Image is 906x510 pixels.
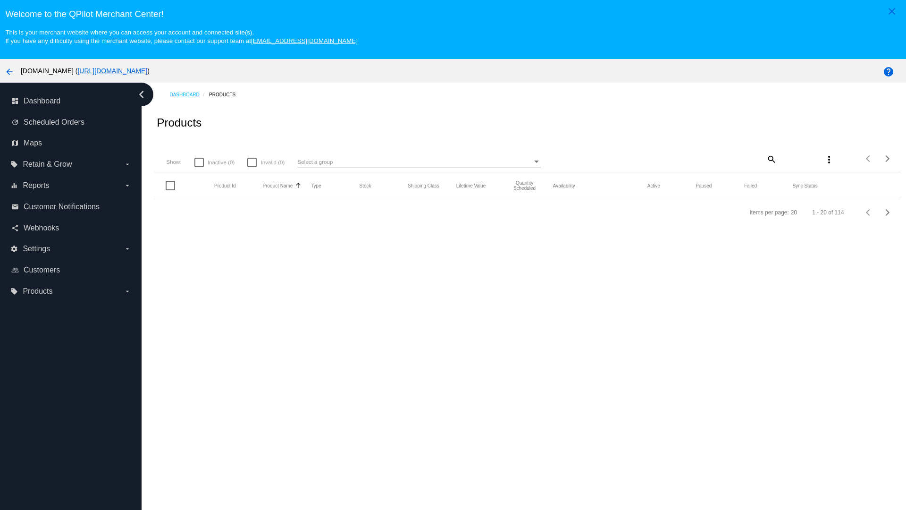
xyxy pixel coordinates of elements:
i: local_offer [10,288,18,295]
i: chevron_left [134,87,149,102]
a: dashboard Dashboard [11,93,131,109]
mat-select: Select a group [298,156,541,168]
span: Invalid (0) [260,157,285,168]
span: [DOMAIN_NAME] ( ) [21,67,150,75]
div: Items per page: [749,209,789,216]
i: email [11,203,19,211]
a: people_outline Customers [11,263,131,278]
a: share Webhooks [11,221,131,236]
span: Customer Notifications [24,203,100,211]
button: Previous page [859,203,878,222]
button: Change sorting for StockLevel [360,183,371,188]
a: email Customer Notifications [11,199,131,214]
span: Scheduled Orders [24,118,84,127]
i: local_offer [10,161,18,168]
div: 1 - 20 of 114 [812,209,844,216]
mat-icon: arrow_back [4,66,15,77]
button: Change sorting for ValidationErrorCode [792,183,817,188]
a: [EMAIL_ADDRESS][DOMAIN_NAME] [251,37,358,44]
mat-icon: search [765,152,777,166]
span: Dashboard [24,97,60,105]
span: Retain & Grow [23,160,72,169]
button: Change sorting for ExternalId [214,183,236,188]
span: Customers [24,266,60,274]
mat-icon: close [886,6,898,17]
button: Change sorting for TotalQuantityScheduledActive [647,183,660,188]
a: update Scheduled Orders [11,115,131,130]
mat-header-cell: Availability [553,183,647,188]
mat-icon: help [883,66,894,77]
i: arrow_drop_down [124,161,131,168]
small: This is your merchant website where you can access your account and connected site(s). If you hav... [5,29,357,44]
i: settings [10,245,18,253]
i: dashboard [11,97,19,105]
span: Webhooks [24,224,59,232]
i: equalizer [10,182,18,189]
i: arrow_drop_down [124,182,131,189]
a: [URL][DOMAIN_NAME] [77,67,147,75]
i: share [11,224,19,232]
a: Dashboard [169,87,209,102]
button: Change sorting for ProductType [311,183,321,188]
i: update [11,119,19,126]
span: Settings [23,245,50,253]
i: arrow_drop_down [124,288,131,295]
span: Maps [24,139,42,147]
h2: Products [157,116,201,129]
button: Change sorting for QuantityScheduled [504,180,545,191]
a: map Maps [11,136,131,151]
div: 20 [791,209,797,216]
span: Show: [166,159,181,165]
button: Change sorting for LifetimeValue [456,183,486,188]
button: Change sorting for ProductName [263,183,293,188]
button: Change sorting for TotalQuantityFailed [744,183,757,188]
span: Inactive (0) [208,157,235,168]
i: people_outline [11,266,19,274]
button: Next page [878,203,897,222]
button: Change sorting for TotalQuantityScheduledPaused [696,183,712,188]
span: Products [23,287,52,296]
i: arrow_drop_down [124,245,131,253]
button: Next page [878,149,897,168]
mat-icon: more_vert [823,154,835,165]
span: Reports [23,181,49,190]
i: map [11,139,19,147]
a: Products [209,87,244,102]
button: Previous page [859,149,878,168]
h3: Welcome to the QPilot Merchant Center! [5,9,900,19]
span: Select a group [298,159,333,165]
button: Change sorting for ShippingClass [408,183,439,188]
